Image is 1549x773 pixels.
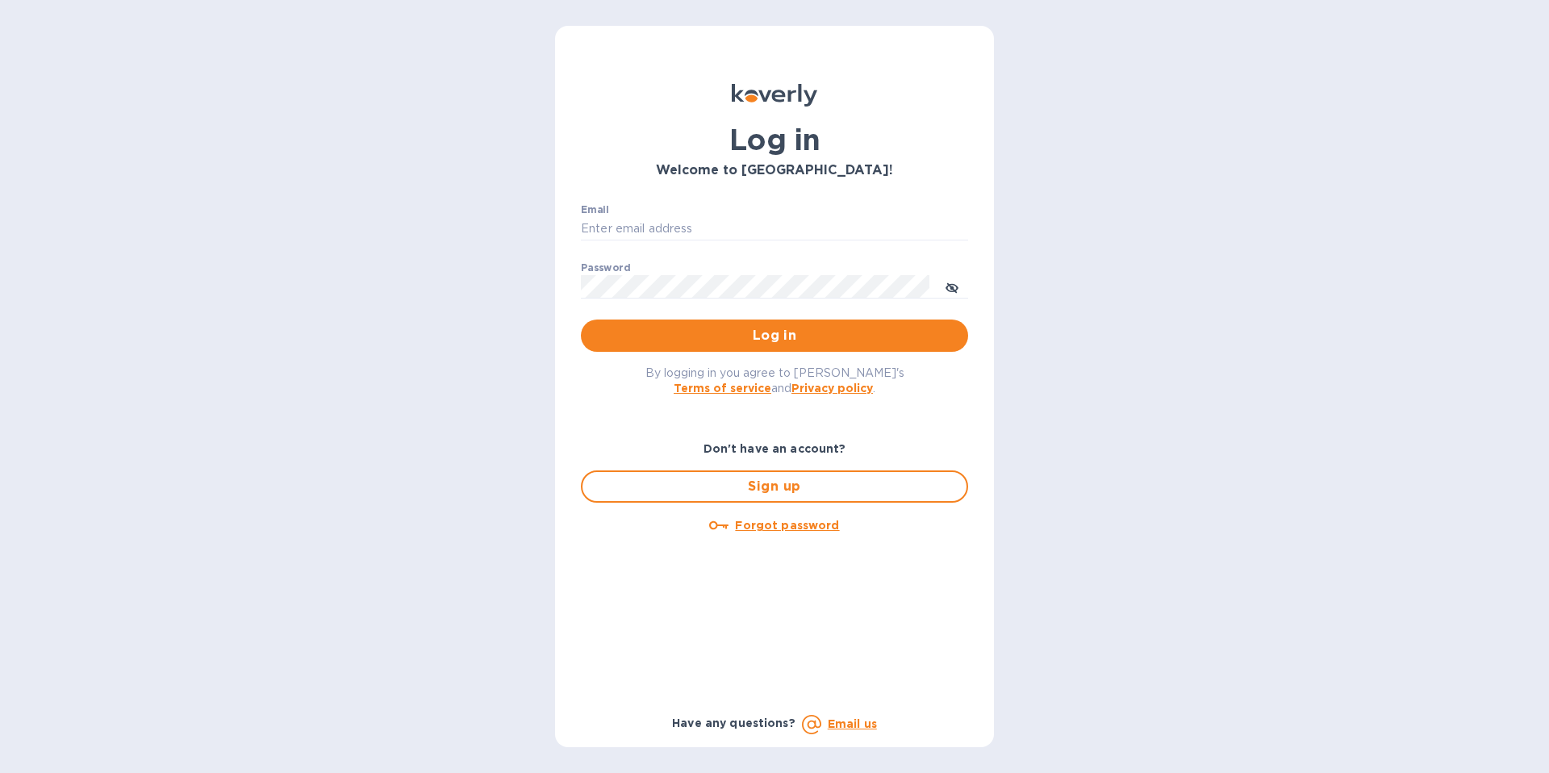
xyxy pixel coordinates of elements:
[581,123,968,157] h1: Log in
[581,470,968,503] button: Sign up
[704,442,846,455] b: Don't have an account?
[581,205,609,215] label: Email
[581,163,968,178] h3: Welcome to [GEOGRAPHIC_DATA]!
[645,366,904,395] span: By logging in you agree to [PERSON_NAME]'s and .
[828,717,877,730] a: Email us
[581,263,630,273] label: Password
[595,477,954,496] span: Sign up
[936,270,968,303] button: toggle password visibility
[674,382,771,395] a: Terms of service
[581,320,968,352] button: Log in
[672,717,795,729] b: Have any questions?
[581,217,968,241] input: Enter email address
[791,382,873,395] a: Privacy policy
[594,326,955,345] span: Log in
[735,519,839,532] u: Forgot password
[732,84,817,107] img: Koverly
